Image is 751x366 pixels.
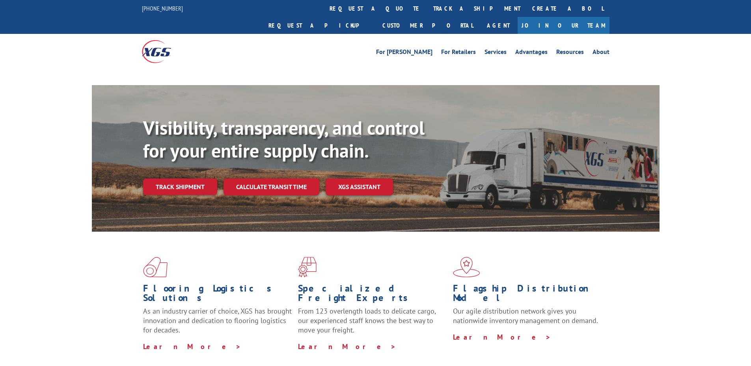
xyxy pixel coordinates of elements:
[142,4,183,12] a: [PHONE_NUMBER]
[143,307,292,334] span: As an industry carrier of choice, XGS has brought innovation and dedication to flooring logistics...
[224,178,319,195] a: Calculate transit time
[453,284,602,307] h1: Flagship Distribution Model
[298,307,447,342] p: From 123 overlength loads to delicate cargo, our experienced staff knows the best way to move you...
[453,307,598,325] span: Our agile distribution network gives you nationwide inventory management on demand.
[485,49,507,58] a: Services
[593,49,609,58] a: About
[453,333,551,342] a: Learn More >
[479,17,518,34] a: Agent
[143,115,425,163] b: Visibility, transparency, and control for your entire supply chain.
[298,284,447,307] h1: Specialized Freight Experts
[143,284,292,307] h1: Flooring Logistics Solutions
[326,178,393,195] a: XGS ASSISTANT
[143,342,241,351] a: Learn More >
[263,17,376,34] a: Request a pickup
[376,49,432,58] a: For [PERSON_NAME]
[518,17,609,34] a: Join Our Team
[376,17,479,34] a: Customer Portal
[298,342,396,351] a: Learn More >
[298,257,317,277] img: xgs-icon-focused-on-flooring-red
[143,257,168,277] img: xgs-icon-total-supply-chain-intelligence-red
[441,49,476,58] a: For Retailers
[453,257,480,277] img: xgs-icon-flagship-distribution-model-red
[556,49,584,58] a: Resources
[515,49,548,58] a: Advantages
[143,178,217,195] a: Track shipment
